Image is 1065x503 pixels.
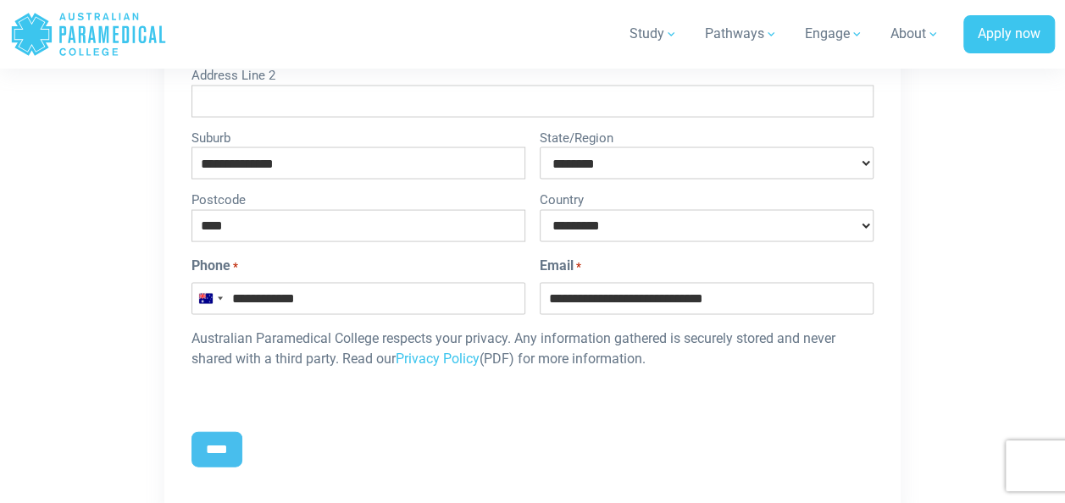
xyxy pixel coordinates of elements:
[540,186,874,210] label: Country
[540,256,581,276] label: Email
[619,10,688,58] a: Study
[191,124,526,148] label: Suburb
[191,329,874,369] p: Australian Paramedical College respects your privacy. Any information gathered is securely stored...
[191,256,238,276] label: Phone
[695,10,788,58] a: Pathways
[540,124,874,148] label: State/Region
[963,15,1055,54] a: Apply now
[10,7,167,62] a: Australian Paramedical College
[396,351,480,367] a: Privacy Policy
[191,62,874,86] label: Address Line 2
[795,10,874,58] a: Engage
[880,10,950,58] a: About
[192,284,228,314] button: Selected country
[191,186,526,210] label: Postcode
